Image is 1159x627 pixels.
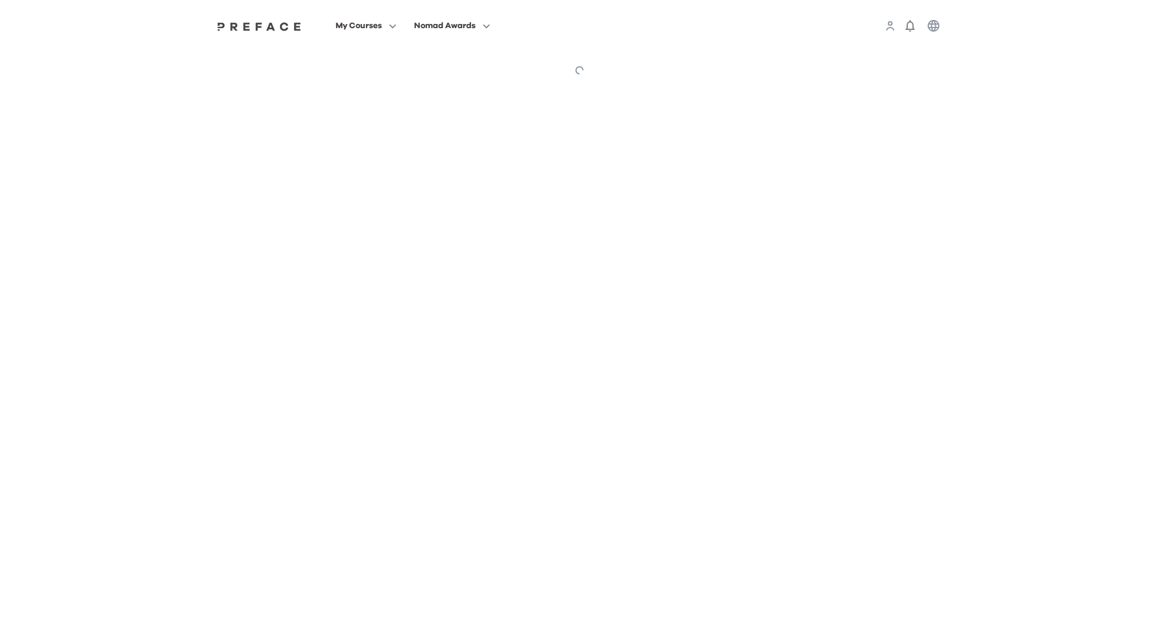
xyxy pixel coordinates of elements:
[214,21,305,30] a: Preface Logo
[414,19,476,33] span: Nomad Awards
[332,18,400,33] button: My Courses
[336,19,382,33] span: My Courses
[411,18,494,33] button: Nomad Awards
[214,22,305,31] img: Preface Logo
